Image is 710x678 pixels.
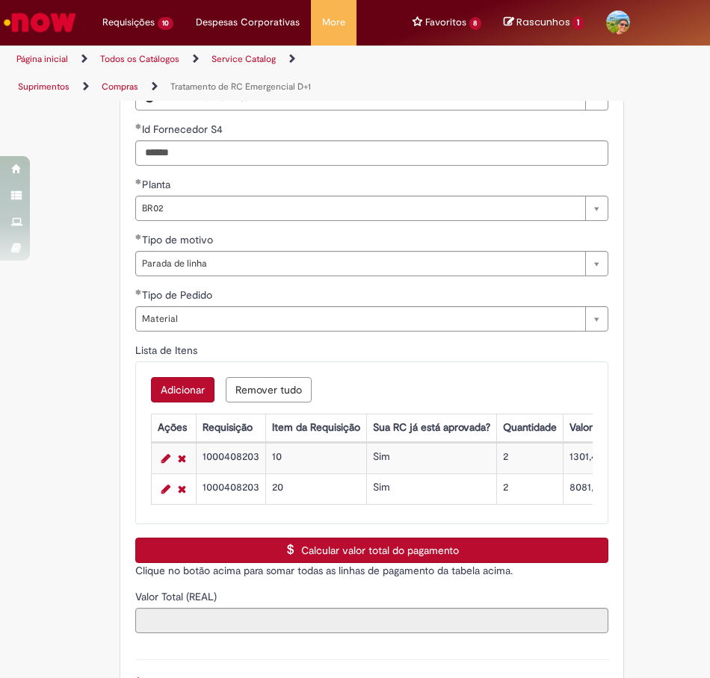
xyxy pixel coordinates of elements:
[142,288,215,302] span: Tipo de Pedido
[266,473,367,504] td: 20
[151,377,214,402] button: Add a row for Lista de Itens
[11,46,344,101] ul: Trilhas de página
[564,473,667,504] td: 8081,70
[174,450,190,467] a: Remover linha 1
[322,15,345,30] span: More
[469,17,482,30] span: 8
[367,473,497,504] td: Sim
[135,343,200,357] span: Lista de Itens
[564,414,667,441] th: Valor Unitário Bruto
[135,538,608,563] button: Calcular valor total do pagamento
[425,15,466,30] span: Favoritos
[142,307,578,331] span: Material
[266,443,367,473] td: 10
[196,15,300,30] span: Despesas Corporativas
[212,53,276,65] a: Service Catalog
[197,443,266,473] td: 1000408203
[142,122,226,136] span: Id Fornecedor S4
[516,15,570,29] span: Rascunhos
[197,473,266,504] td: 1000408203
[266,414,367,441] th: Item da Requisição
[497,414,564,441] th: Quantidade
[142,196,578,220] span: BR02
[1,7,78,37] img: ServiceNow
[100,53,179,65] a: Todos os Catálogos
[135,140,608,166] input: Id Fornecedor S4
[142,178,173,191] span: Planta
[16,53,68,65] a: Página inicial
[135,234,142,240] span: Obrigatório Preenchido
[158,480,174,498] a: Editar Linha 2
[135,178,142,184] span: Obrigatório Preenchido
[158,17,173,30] span: 10
[158,450,174,467] a: Editar Linha 1
[174,480,190,498] a: Remover linha 2
[497,473,564,504] td: 2
[152,414,197,441] th: Ações
[135,563,608,578] p: Clique no botão acima para somar todas as linhas de pagamento da tabela acima.
[135,123,142,129] span: Obrigatório Preenchido
[564,443,667,473] td: 1301,45
[142,233,216,246] span: Tipo de motivo
[504,15,584,29] a: No momento, sua lista de rascunhos tem 1 Itens
[572,16,584,30] span: 1
[135,289,142,295] span: Obrigatório Preenchido
[497,443,564,473] td: 2
[18,81,70,93] a: Suprimentos
[135,590,220,603] span: Somente leitura - Valor Total (REAL)
[197,414,266,441] th: Requisição
[102,81,138,93] a: Compras
[367,414,497,441] th: Sua RC já está aprovada?
[135,608,608,633] input: Valor Total (REAL)
[142,252,578,276] span: Parada de linha
[170,81,311,93] a: Tratamento de RC Emergencial D+1
[102,15,155,30] span: Requisições
[226,377,312,402] button: Remove all rows for Lista de Itens
[367,443,497,473] td: Sim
